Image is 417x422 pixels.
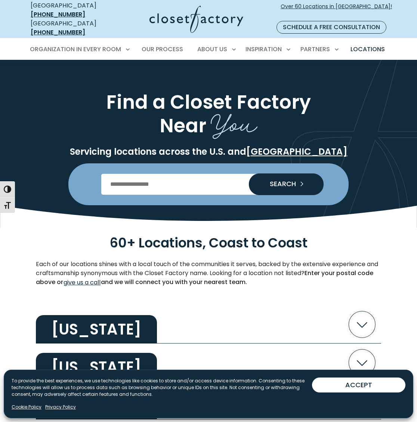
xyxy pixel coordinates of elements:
button: [US_STATE] [36,344,381,382]
a: Cookie Policy [12,404,41,410]
button: Search our Nationwide Locations [249,173,324,195]
img: Closet Factory Logo [149,6,243,33]
nav: Primary Menu [25,39,392,60]
a: [GEOGRAPHIC_DATA] [246,145,347,158]
div: [GEOGRAPHIC_DATA] [31,1,112,19]
span: About Us [197,45,227,53]
span: Our Process [142,45,183,53]
span: SEARCH [264,181,296,187]
span: Over 60 Locations in [GEOGRAPHIC_DATA]! [281,3,392,18]
strong: Enter your postal code above or and we will connect you with your nearest team. [36,269,373,286]
h2: [US_STATE] [36,353,157,381]
a: [PHONE_NUMBER] [31,10,85,19]
span: Near [160,112,206,139]
span: Find a Closet Factory [106,89,311,115]
input: Enter Postal Code [101,174,316,195]
p: Each of our locations shines with a local touch of the communities it serves, backed by the exten... [36,260,381,287]
span: Organization in Every Room [30,45,121,53]
span: You [211,101,257,141]
a: [PHONE_NUMBER] [31,28,85,37]
button: [US_STATE] [36,305,381,344]
div: [GEOGRAPHIC_DATA] [31,19,112,37]
button: ACCEPT [312,378,405,392]
span: Locations [350,45,385,53]
h2: [US_STATE] [36,315,157,344]
p: Servicing locations across the U.S. and [36,146,381,157]
p: To provide the best experiences, we use technologies like cookies to store and/or access device i... [12,378,312,398]
span: 60+ Locations, Coast to Coast [110,233,308,252]
a: Schedule a Free Consultation [277,21,386,34]
span: Inspiration [245,45,282,53]
a: Privacy Policy [45,404,76,410]
a: give us a call [63,278,101,287]
span: Partners [300,45,330,53]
